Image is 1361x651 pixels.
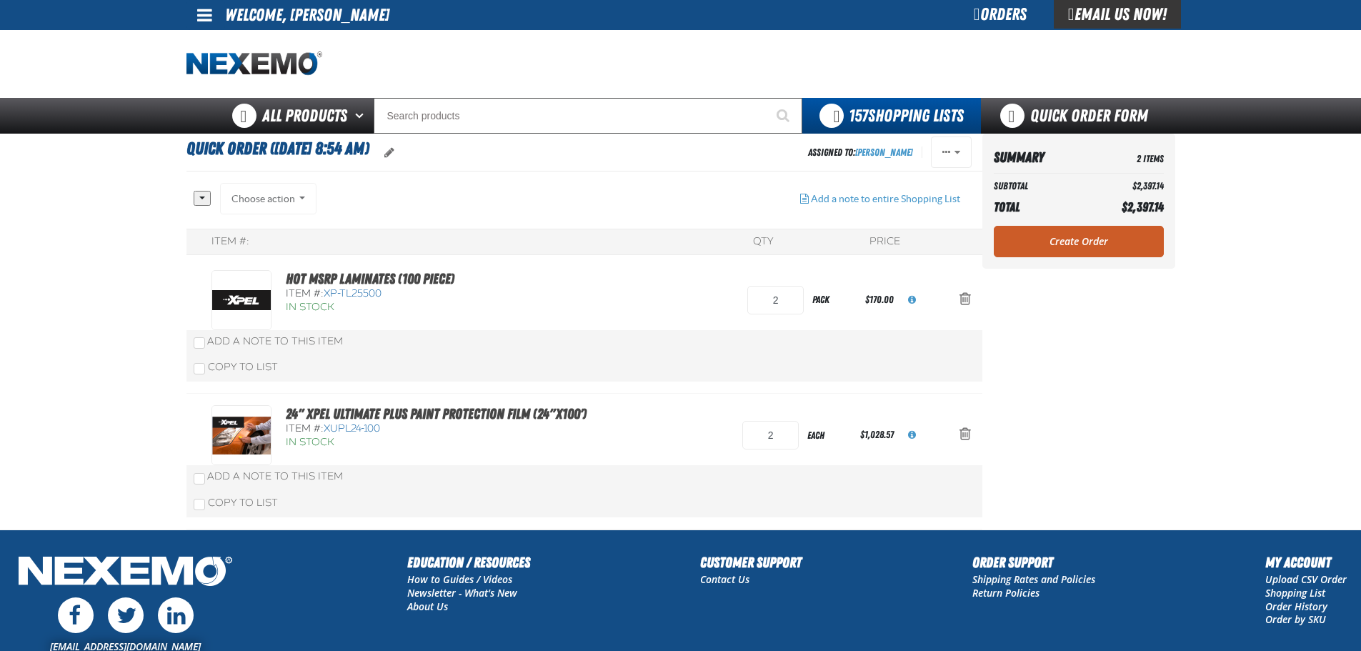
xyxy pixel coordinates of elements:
div: In Stock [286,436,587,449]
strong: 157 [849,106,868,126]
button: View All Prices for XP-TL25500 [897,284,927,316]
a: [PERSON_NAME] [855,146,913,158]
div: each [799,419,857,452]
td: 2 Items [1086,145,1163,170]
div: Assigned To: [808,143,913,162]
a: Home [186,51,322,76]
h2: Order Support [972,552,1095,573]
span: $2,397.14 [1122,199,1164,214]
button: Action Remove 24&quot; XPEL ULTIMATE PLUS Paint Protection Film (24&quot;x100&#039;) from Quick O... [948,419,982,451]
div: In Stock [286,301,555,314]
button: oro.shoppinglist.label.edit.tooltip [373,137,406,169]
div: Price [869,235,900,249]
a: Return Policies [972,586,1040,600]
input: Copy To List [194,499,205,510]
span: XUPL24-100 [324,422,380,434]
div: Item #: [211,235,249,249]
img: Nexemo logo [186,51,322,76]
button: Actions of Quick Order (2/26/2025, 8:54 AM) [931,136,972,168]
label: Copy To List [194,497,278,509]
input: Search [374,98,802,134]
span: Quick Order ([DATE] 8:54 AM) [186,139,369,159]
a: Shopping List [1265,586,1325,600]
a: Contact Us [700,572,749,586]
div: QTY [753,235,773,249]
h2: My Account [1265,552,1347,573]
input: Add a Note to This Item [194,473,205,484]
a: Hot MSRP Laminates (100 Piece) [286,270,454,287]
h2: Education / Resources [407,552,530,573]
th: Subtotal [994,177,1087,196]
label: Copy To List [194,361,278,373]
a: Shipping Rates and Policies [972,572,1095,586]
button: Start Searching [767,98,802,134]
input: Product Quantity [742,421,799,449]
a: Order History [1265,600,1327,613]
a: Quick Order Form [981,98,1175,134]
th: Total [994,196,1087,219]
button: Add a note to entire Shopping List [789,183,972,214]
div: Item #: [286,422,587,436]
button: You have 157 Shopping Lists. Open to view details [802,98,981,134]
span: Shopping Lists [849,106,964,126]
span: $1,028.57 [860,429,894,440]
a: Upload CSV Order [1265,572,1347,586]
a: Order by SKU [1265,612,1326,626]
img: Nexemo Logo [14,552,236,594]
button: Action Remove Hot MSRP Laminates (100 Piece) from Quick Order (2/26/2025, 8:54 AM) [948,284,982,316]
span: Add a Note to This Item [207,470,343,482]
h2: Customer Support [700,552,802,573]
input: Copy To List [194,363,205,374]
div: pack [804,284,862,316]
input: Add a Note to This Item [194,337,205,349]
button: View All Prices for XUPL24-100 [897,419,927,451]
a: Create Order [994,226,1164,257]
button: Open All Products pages [350,98,374,134]
span: XP-TL25500 [324,287,382,299]
th: Summary [994,145,1087,170]
input: Product Quantity [747,286,804,314]
a: Newsletter - What's New [407,586,517,600]
a: About Us [407,600,448,613]
div: Item #: [286,287,555,301]
span: Add a Note to This Item [207,335,343,347]
a: How to Guides / Videos [407,572,512,586]
span: $170.00 [865,294,894,305]
td: $2,397.14 [1086,177,1163,196]
span: All Products [262,103,347,129]
a: 24" XPEL ULTIMATE PLUS Paint Protection Film (24"x100') [286,405,587,422]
